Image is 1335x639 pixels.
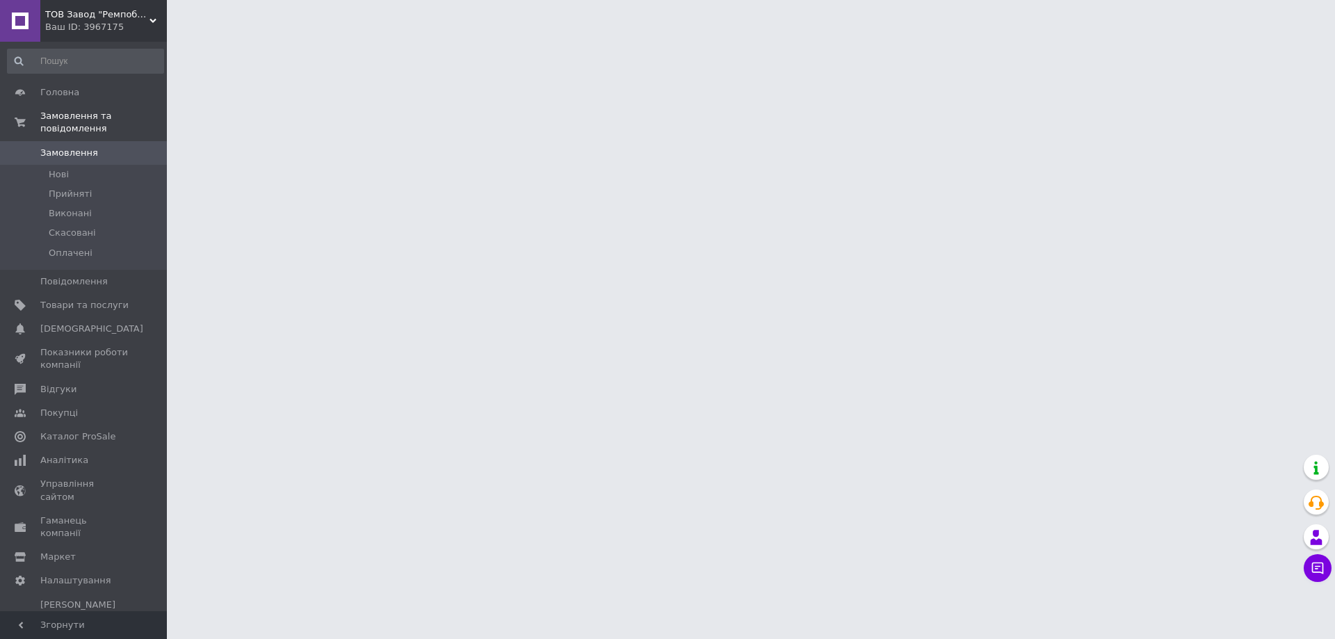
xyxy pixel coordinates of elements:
[1304,554,1332,582] button: Чат з покупцем
[40,551,76,563] span: Маркет
[49,188,92,200] span: Прийняті
[40,430,115,443] span: Каталог ProSale
[49,247,92,259] span: Оплачені
[40,86,79,99] span: Головна
[40,275,108,288] span: Повідомлення
[40,110,167,135] span: Замовлення та повідомлення
[40,454,88,467] span: Аналітика
[40,323,143,335] span: [DEMOGRAPHIC_DATA]
[45,8,149,21] span: ТОВ Завод "Ремпобуттехніка"
[40,599,129,637] span: [PERSON_NAME] та рахунки
[49,207,92,220] span: Виконані
[40,574,111,587] span: Налаштування
[40,346,129,371] span: Показники роботи компанії
[40,515,129,540] span: Гаманець компанії
[7,49,164,74] input: Пошук
[45,21,167,33] div: Ваш ID: 3967175
[40,407,78,419] span: Покупці
[49,168,69,181] span: Нові
[40,383,76,396] span: Відгуки
[40,478,129,503] span: Управління сайтом
[40,147,98,159] span: Замовлення
[40,299,129,312] span: Товари та послуги
[49,227,96,239] span: Скасовані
